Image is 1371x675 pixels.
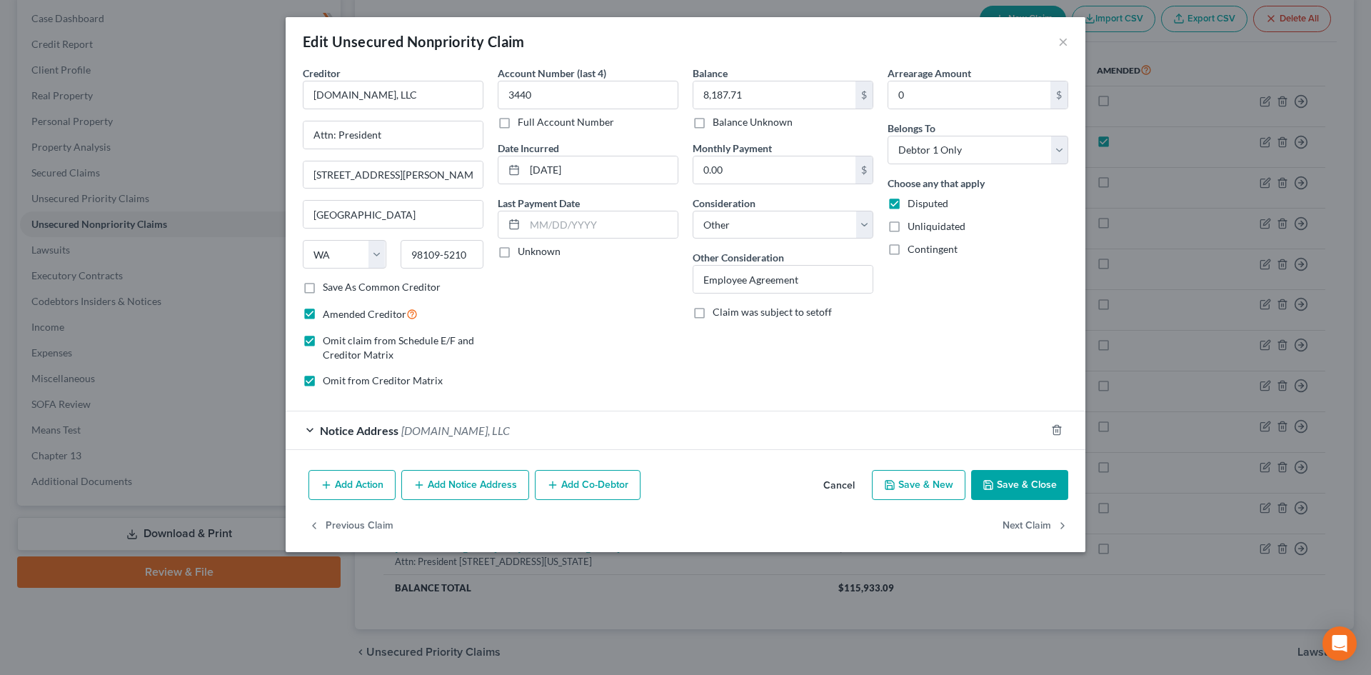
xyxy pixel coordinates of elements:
label: Full Account Number [518,115,614,129]
button: Add Co-Debtor [535,470,641,500]
button: Previous Claim [308,511,393,541]
span: [DOMAIN_NAME], LLC [401,424,510,437]
label: Balance Unknown [713,115,793,129]
span: Claim was subject to setoff [713,306,832,318]
button: Save & Close [971,470,1068,500]
input: Apt, Suite, etc... [303,161,483,189]
input: 0.00 [693,156,855,184]
div: $ [855,81,873,109]
div: $ [855,156,873,184]
span: Disputed [908,197,948,209]
button: Cancel [812,471,866,500]
input: MM/DD/YYYY [525,156,678,184]
input: Enter address... [303,121,483,149]
button: Next Claim [1003,511,1068,541]
input: XXXX [498,81,678,109]
input: MM/DD/YYYY [525,211,678,239]
button: Add Notice Address [401,470,529,500]
input: Enter zip... [401,240,484,269]
label: Consideration [693,196,755,211]
span: Omit from Creditor Matrix [323,374,443,386]
label: Date Incurred [498,141,559,156]
input: 0.00 [693,81,855,109]
label: Monthly Payment [693,141,772,156]
span: Amended Creditor [323,308,406,320]
input: Specify... [693,266,873,293]
span: Contingent [908,243,958,255]
label: Other Consideration [693,250,784,265]
span: Creditor [303,67,341,79]
div: $ [1050,81,1068,109]
label: Choose any that apply [888,176,985,191]
button: Save & New [872,470,965,500]
label: Save As Common Creditor [323,280,441,294]
label: Arrearage Amount [888,66,971,81]
input: 0.00 [888,81,1050,109]
div: Open Intercom Messenger [1322,626,1357,661]
label: Balance [693,66,728,81]
button: Add Action [308,470,396,500]
div: Edit Unsecured Nonpriority Claim [303,31,525,51]
button: × [1058,33,1068,50]
input: Search creditor by name... [303,81,483,109]
input: Enter city... [303,201,483,228]
span: Belongs To [888,122,935,134]
label: Last Payment Date [498,196,580,211]
span: Unliquidated [908,220,965,232]
label: Unknown [518,244,561,259]
label: Account Number (last 4) [498,66,606,81]
span: Notice Address [320,424,398,437]
span: Omit claim from Schedule E/F and Creditor Matrix [323,334,474,361]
